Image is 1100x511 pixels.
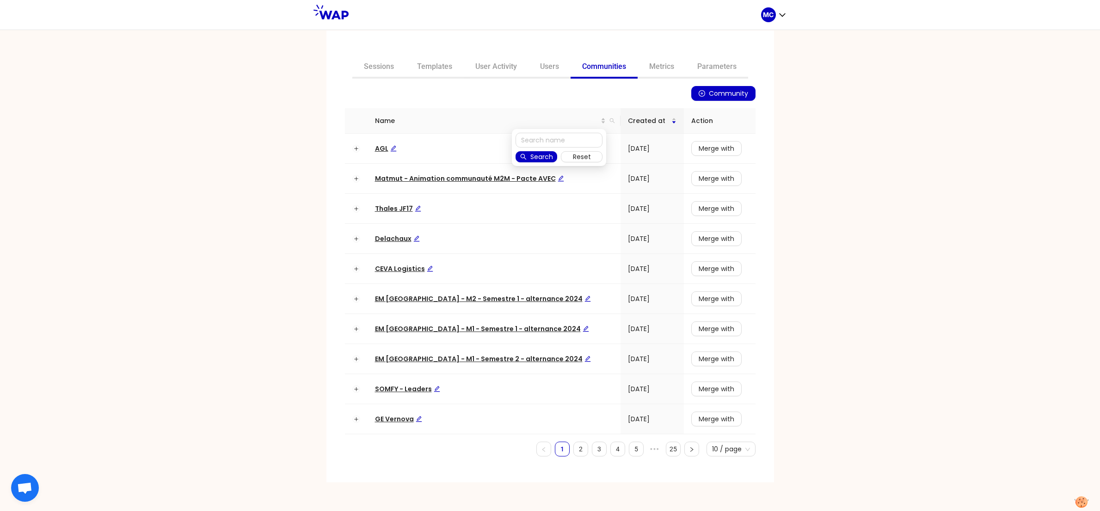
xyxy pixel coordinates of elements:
[375,294,591,303] span: EM [GEOGRAPHIC_DATA] - M2 - Semestre 1 - alternance 2024
[561,151,602,162] button: Reset
[530,152,553,162] span: Search
[573,152,591,162] span: Reset
[413,234,420,244] div: Edit
[375,324,589,333] span: EM [GEOGRAPHIC_DATA] - M1 - Semestre 1 - alternance 2024
[352,265,360,272] button: Expand row
[611,442,625,456] a: 4
[609,118,615,123] span: search
[684,442,699,456] li: Next Page
[434,384,440,394] div: Edit
[520,154,527,161] span: search
[375,204,421,213] a: Thales JF17Edit
[761,7,787,22] button: MC
[763,10,774,19] p: MC
[691,321,742,336] button: Merge with
[712,442,750,456] span: 10 / page
[699,324,734,334] span: Merge with
[638,56,686,79] a: Metrics
[666,442,680,456] a: 25
[699,384,734,394] span: Merge with
[375,384,440,394] a: SOMFY - LeadersEdit
[574,442,588,456] a: 2
[352,145,360,152] button: Expand row
[375,294,591,303] a: EM [GEOGRAPHIC_DATA] - M2 - Semestre 1 - alternance 2024Edit
[434,386,440,392] span: edit
[621,314,683,344] td: [DATE]
[352,385,360,393] button: Expand row
[699,294,734,304] span: Merge with
[699,173,734,184] span: Merge with
[390,143,397,154] div: Edit
[375,234,420,243] span: Delachaux
[464,56,528,79] a: User Activity
[558,173,564,184] div: Edit
[390,145,397,152] span: edit
[375,324,589,333] a: EM [GEOGRAPHIC_DATA] - M1 - Semestre 1 - alternance 2024Edit
[691,382,742,396] button: Merge with
[541,447,547,452] span: left
[699,414,734,424] span: Merge with
[621,344,683,374] td: [DATE]
[375,144,397,153] a: AGLEdit
[691,171,742,186] button: Merge with
[610,442,625,456] li: 4
[628,116,671,126] span: Created at
[621,164,683,194] td: [DATE]
[427,265,433,272] span: edit
[573,442,588,456] li: 2
[691,351,742,366] button: Merge with
[699,203,734,214] span: Merge with
[608,114,617,128] span: search
[415,205,421,212] span: edit
[691,291,742,306] button: Merge with
[584,354,591,364] div: Edit
[375,384,440,394] span: SOMFY - Leaders
[375,354,591,363] a: EM [GEOGRAPHIC_DATA] - M1 - Semestre 2 - alternance 2024Edit
[621,224,683,254] td: [DATE]
[584,294,591,304] div: Edit
[684,108,756,134] th: Action
[516,133,602,148] input: Search name
[647,442,662,456] span: •••
[352,235,360,242] button: Expand row
[699,234,734,244] span: Merge with
[647,442,662,456] li: Next 5 Pages
[592,442,606,456] a: 3
[592,442,607,456] li: 3
[555,442,569,456] a: 1
[571,56,638,79] a: Communities
[691,261,742,276] button: Merge with
[621,404,683,434] td: [DATE]
[691,86,756,101] button: plus-circleCommunity
[352,205,360,212] button: Expand row
[691,141,742,156] button: Merge with
[536,442,551,456] button: left
[352,415,360,423] button: Expand row
[709,88,748,99] span: Community
[558,175,564,182] span: edit
[699,90,705,98] span: plus-circle
[691,412,742,426] button: Merge with
[699,264,734,274] span: Merge with
[621,374,683,404] td: [DATE]
[699,143,734,154] span: Merge with
[621,194,683,224] td: [DATE]
[413,235,420,242] span: edit
[375,174,564,183] a: Matmut - Animation communauté M2M - Pacte AVECEdit
[375,204,421,213] span: Thales JF17
[375,144,397,153] span: AGL
[691,201,742,216] button: Merge with
[583,326,589,332] span: edit
[621,254,683,284] td: [DATE]
[11,474,39,502] div: Ouvrir le chat
[416,416,422,422] span: edit
[555,442,570,456] li: 1
[691,231,742,246] button: Merge with
[375,234,420,243] a: DelachauxEdit
[416,414,422,424] div: Edit
[516,151,557,162] button: searchSearch
[621,134,683,164] td: [DATE]
[352,355,360,363] button: Expand row
[375,414,422,424] a: GE VernovaEdit
[584,296,591,302] span: edit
